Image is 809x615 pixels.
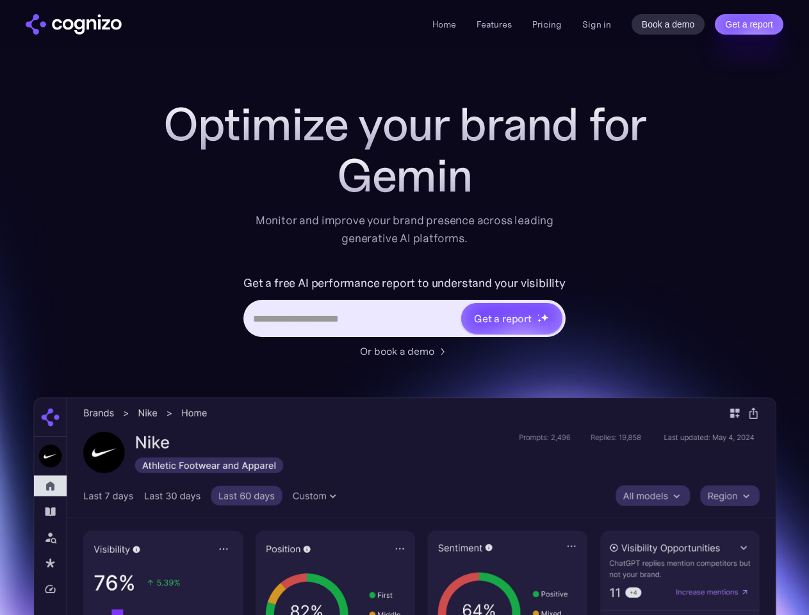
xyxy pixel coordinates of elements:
[360,343,434,359] div: Or book a demo
[243,273,566,337] form: Hero URL Input Form
[432,19,456,30] a: Home
[715,14,783,35] a: Get a report
[632,14,705,35] a: Book a demo
[247,211,562,247] div: Monitor and improve your brand presence across leading generative AI platforms.
[582,17,611,32] a: Sign in
[541,313,549,322] img: star
[26,14,122,35] img: cognizo logo
[537,314,539,316] img: star
[474,311,532,326] div: Get a report
[26,14,122,35] a: home
[360,343,450,359] a: Or book a demo
[532,19,562,30] a: Pricing
[477,19,512,30] a: Features
[537,318,542,323] img: star
[149,150,661,201] div: Gemin
[460,302,564,335] a: Get a reportstarstarstar
[243,273,566,293] label: Get a free AI performance report to understand your visibility
[149,99,661,150] h1: Optimize your brand for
